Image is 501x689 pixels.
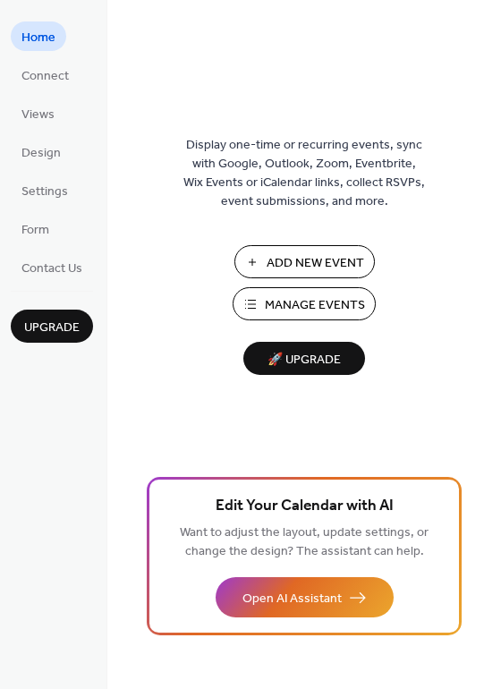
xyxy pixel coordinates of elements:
[11,214,60,243] a: Form
[216,494,394,519] span: Edit Your Calendar with AI
[216,577,394,617] button: Open AI Assistant
[21,29,55,47] span: Home
[243,342,365,375] button: 🚀 Upgrade
[11,98,65,128] a: Views
[233,287,376,320] button: Manage Events
[234,245,375,278] button: Add New Event
[11,137,72,166] a: Design
[11,21,66,51] a: Home
[21,221,49,240] span: Form
[265,296,365,315] span: Manage Events
[21,259,82,278] span: Contact Us
[183,136,425,211] span: Display one-time or recurring events, sync with Google, Outlook, Zoom, Eventbrite, Wix Events or ...
[21,144,61,163] span: Design
[11,310,93,343] button: Upgrade
[242,590,342,608] span: Open AI Assistant
[180,521,429,564] span: Want to adjust the layout, update settings, or change the design? The assistant can help.
[254,348,354,372] span: 🚀 Upgrade
[11,175,79,205] a: Settings
[21,106,55,124] span: Views
[267,254,364,273] span: Add New Event
[11,252,93,282] a: Contact Us
[21,67,69,86] span: Connect
[11,60,80,89] a: Connect
[21,183,68,201] span: Settings
[24,319,80,337] span: Upgrade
